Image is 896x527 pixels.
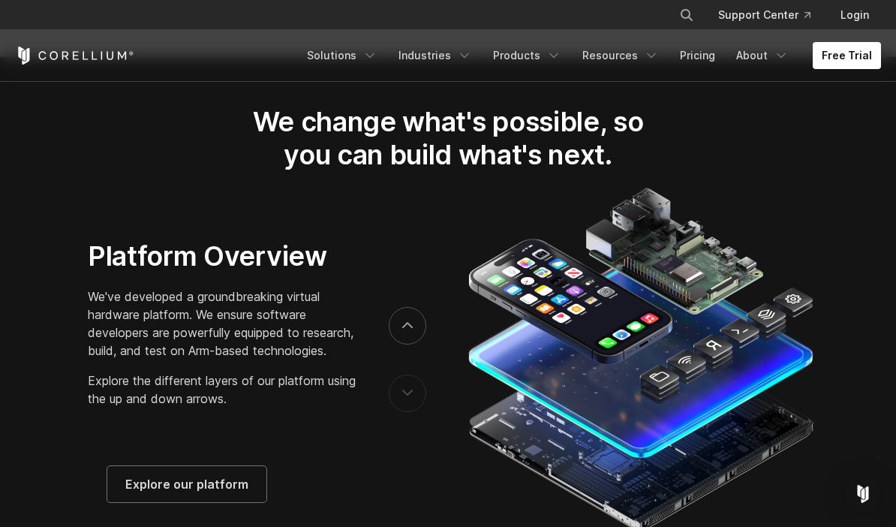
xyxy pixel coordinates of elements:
div: Navigation Menu [298,42,881,69]
span: Explore our platform [125,475,248,493]
p: Explore the different layers of our platform using the up and down arrows. [88,372,358,408]
a: Resources [573,42,668,69]
a: Industries [389,42,481,69]
div: Navigation Menu [661,2,881,29]
h3: Platform Overview [88,239,358,273]
p: We've developed a groundbreaking virtual hardware platform. We ensure software developers are pow... [88,288,358,360]
button: next [389,307,426,345]
a: Support Center [706,2,822,29]
a: Solutions [298,42,386,69]
a: Explore our platform [107,466,266,502]
div: Open Intercom Messenger [845,476,881,512]
button: previous [389,375,426,412]
button: Search [673,2,700,29]
a: Free Trial [813,42,881,69]
a: Pricing [671,42,724,69]
a: Corellium Home [15,47,134,65]
a: Products [484,42,570,69]
a: Login [828,2,881,29]
h2: We change what's possible, so you can build what's next. [239,105,657,172]
a: About [727,42,798,69]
